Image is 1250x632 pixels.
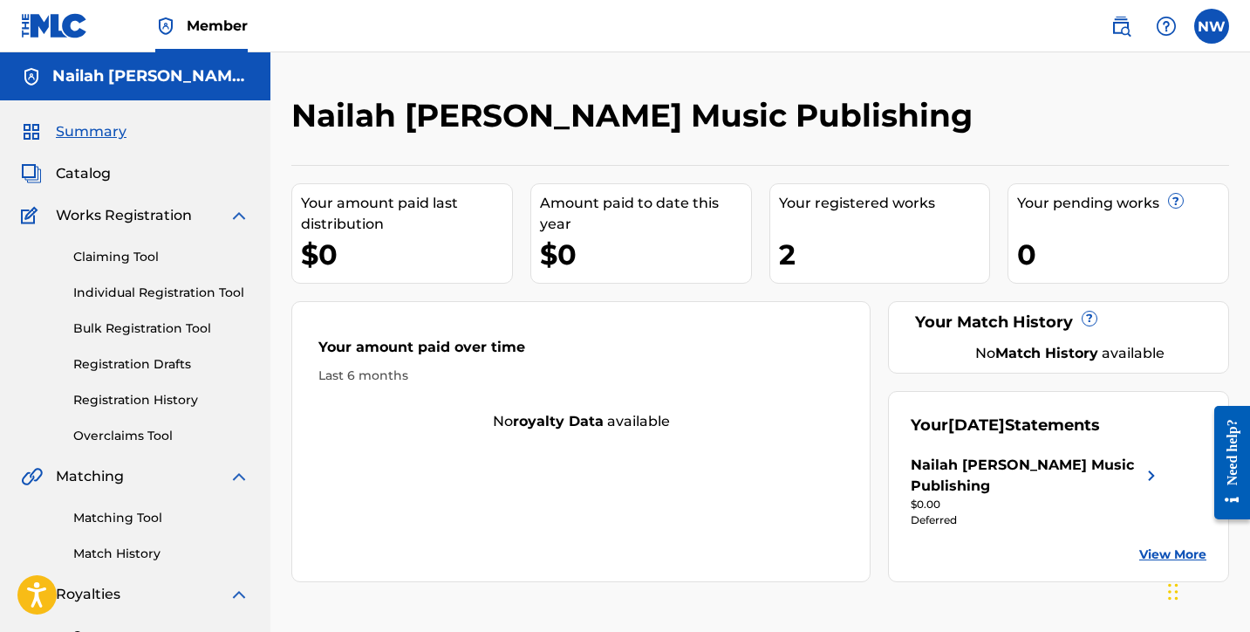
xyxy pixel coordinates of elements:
[301,235,512,274] div: $0
[73,545,249,563] a: Match History
[911,414,1100,437] div: Your Statements
[56,163,111,184] span: Catalog
[301,193,512,235] div: Your amount paid last distribution
[21,163,42,184] img: Catalog
[155,16,176,37] img: Top Rightsholder
[56,584,120,605] span: Royalties
[187,16,248,36] span: Member
[73,319,249,338] a: Bulk Registration Tool
[229,584,249,605] img: expand
[56,121,126,142] span: Summary
[52,66,249,86] h5: Nailah Carrie Music Publishing
[1149,9,1184,44] div: Help
[540,193,751,235] div: Amount paid to date this year
[911,512,1162,528] div: Deferred
[21,205,44,226] img: Works Registration
[995,345,1098,361] strong: Match History
[540,235,751,274] div: $0
[73,509,249,527] a: Matching Tool
[56,205,192,226] span: Works Registration
[1201,393,1250,533] iframe: Resource Center
[1194,9,1229,44] div: User Menu
[1139,546,1206,564] a: View More
[932,343,1206,364] div: No available
[948,416,1005,435] span: [DATE]
[779,235,990,274] div: 2
[1017,193,1228,214] div: Your pending works
[292,411,870,432] div: No available
[73,284,249,302] a: Individual Registration Tool
[73,391,249,409] a: Registration History
[73,248,249,266] a: Claiming Tool
[1103,9,1138,44] a: Public Search
[911,455,1141,497] div: Nailah [PERSON_NAME] Music Publishing
[229,466,249,487] img: expand
[1017,235,1228,274] div: 0
[1169,194,1183,208] span: ?
[318,367,844,385] div: Last 6 months
[779,193,990,214] div: Your registered works
[1141,455,1162,497] img: right chevron icon
[21,466,43,487] img: Matching
[21,66,42,87] img: Accounts
[1168,566,1178,618] div: Drag
[21,163,111,184] a: CatalogCatalog
[911,497,1162,512] div: $0.00
[21,121,126,142] a: SummarySummary
[21,121,42,142] img: Summary
[1163,548,1250,632] iframe: Chat Widget
[73,427,249,445] a: Overclaims Tool
[1156,16,1177,37] img: help
[21,13,88,38] img: MLC Logo
[513,413,604,429] strong: royalty data
[911,311,1206,334] div: Your Match History
[229,205,249,226] img: expand
[911,455,1162,528] a: Nailah [PERSON_NAME] Music Publishingright chevron icon$0.00Deferred
[1110,16,1131,37] img: search
[318,337,844,367] div: Your amount paid over time
[1083,312,1096,326] span: ?
[73,355,249,374] a: Registration Drafts
[56,466,124,487] span: Matching
[291,96,981,135] h2: Nailah [PERSON_NAME] Music Publishing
